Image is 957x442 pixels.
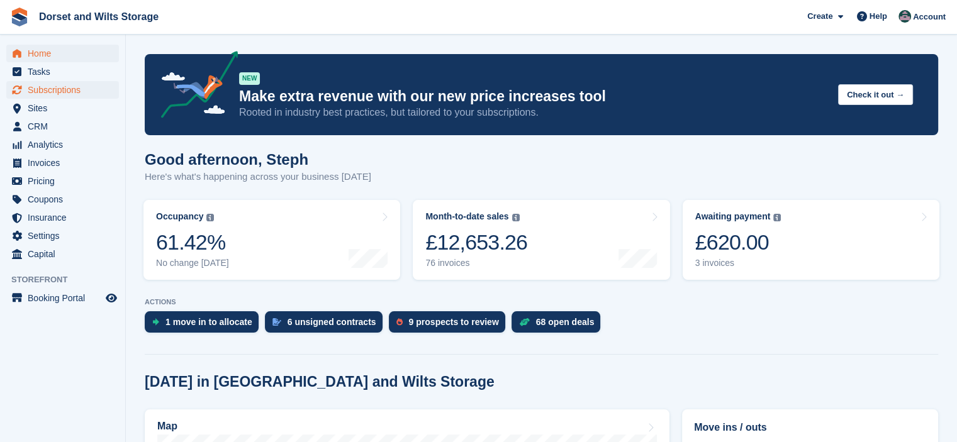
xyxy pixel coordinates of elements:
[28,191,103,208] span: Coupons
[28,45,103,62] span: Home
[413,200,669,280] a: Month-to-date sales £12,653.26 76 invoices
[6,191,119,208] a: menu
[28,289,103,307] span: Booking Portal
[145,311,265,339] a: 1 move in to allocate
[143,200,400,280] a: Occupancy 61.42% No change [DATE]
[425,258,527,268] div: 76 invoices
[694,420,926,435] h2: Move ins / outs
[28,136,103,153] span: Analytics
[913,11,946,23] span: Account
[6,99,119,117] a: menu
[34,6,164,27] a: Dorset and Wilts Storage
[6,118,119,135] a: menu
[6,172,119,190] a: menu
[272,318,281,326] img: contract_signature_icon-13c848040528278c33f63329250d36e43548de30e8caae1d1a13099fd9432cc5.svg
[838,84,913,105] button: Check it out →
[683,200,939,280] a: Awaiting payment £620.00 3 invoices
[6,154,119,172] a: menu
[145,170,371,184] p: Here's what's happening across your business [DATE]
[512,311,607,339] a: 68 open deals
[6,209,119,226] a: menu
[6,289,119,307] a: menu
[519,318,530,326] img: deal-1b604bf984904fb50ccaf53a9ad4b4a5d6e5aea283cecdc64d6e3604feb123c2.svg
[104,290,119,306] a: Preview store
[6,136,119,153] a: menu
[695,229,781,255] div: £620.00
[145,151,371,168] h1: Good afternoon, Steph
[28,154,103,172] span: Invoices
[28,172,103,190] span: Pricing
[156,211,203,222] div: Occupancy
[409,317,499,327] div: 9 prospects to review
[156,258,229,268] div: No change [DATE]
[425,229,527,255] div: £12,653.26
[156,229,229,255] div: 61.42%
[150,51,238,123] img: price-adjustments-announcement-icon-8257ccfd72463d97f412b2fc003d46551f7dbcb40ab6d574587a9cd5c0d94...
[512,214,520,221] img: icon-info-grey-7440780725fd019a000dd9b08b2336e03edf1995a4989e88bcd33f0948082b44.svg
[265,311,389,339] a: 6 unsigned contracts
[239,72,260,85] div: NEW
[206,214,214,221] img: icon-info-grey-7440780725fd019a000dd9b08b2336e03edf1995a4989e88bcd33f0948082b44.svg
[152,318,159,326] img: move_ins_to_allocate_icon-fdf77a2bb77ea45bf5b3d319d69a93e2d87916cf1d5bf7949dd705db3b84f3ca.svg
[6,245,119,263] a: menu
[389,311,512,339] a: 9 prospects to review
[28,245,103,263] span: Capital
[6,227,119,245] a: menu
[695,211,771,222] div: Awaiting payment
[239,106,828,119] p: Rooted in industry best practices, but tailored to your subscriptions.
[6,81,119,99] a: menu
[10,8,29,26] img: stora-icon-8386f47178a22dfd0bd8f6a31ec36ba5ce8667c1dd55bd0f319d3a0aa187defe.svg
[288,317,376,327] div: 6 unsigned contracts
[695,258,781,268] div: 3 invoices
[145,373,495,390] h2: [DATE] in [GEOGRAPHIC_DATA] and Wilts Storage
[898,10,911,23] img: Steph Chick
[11,273,125,286] span: Storefront
[165,317,252,327] div: 1 move in to allocate
[28,118,103,135] span: CRM
[239,87,828,106] p: Make extra revenue with our new price increases tool
[396,318,403,326] img: prospect-51fa495bee0391a8d652442698ab0144808aea92771e9ea1ae160a38d050c398.svg
[28,227,103,245] span: Settings
[157,421,177,432] h2: Map
[807,10,832,23] span: Create
[870,10,887,23] span: Help
[28,99,103,117] span: Sites
[145,298,938,306] p: ACTIONS
[536,317,595,327] div: 68 open deals
[6,63,119,80] a: menu
[425,211,508,222] div: Month-to-date sales
[773,214,781,221] img: icon-info-grey-7440780725fd019a000dd9b08b2336e03edf1995a4989e88bcd33f0948082b44.svg
[6,45,119,62] a: menu
[28,209,103,226] span: Insurance
[28,63,103,80] span: Tasks
[28,81,103,99] span: Subscriptions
